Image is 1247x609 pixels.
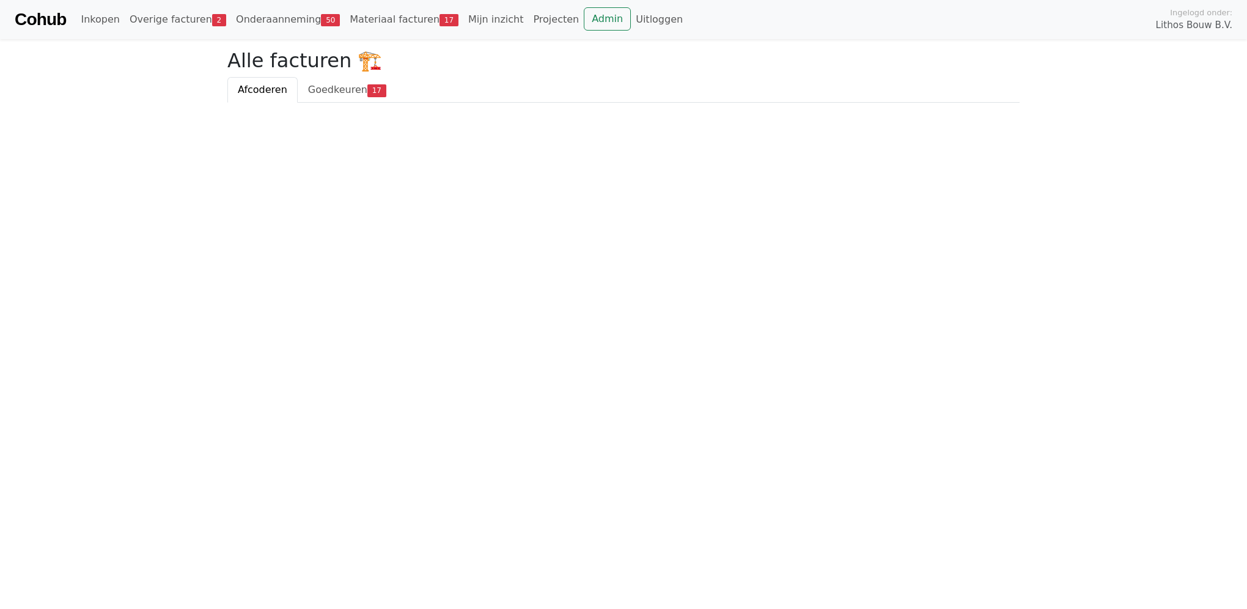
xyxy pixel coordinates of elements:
[298,77,397,103] a: Goedkeuren17
[231,7,345,32] a: Onderaanneming50
[367,84,386,97] span: 17
[463,7,529,32] a: Mijn inzicht
[212,14,226,26] span: 2
[308,84,367,95] span: Goedkeuren
[238,84,287,95] span: Afcoderen
[227,77,298,103] a: Afcoderen
[227,49,1020,72] h2: Alle facturen 🏗️
[528,7,584,32] a: Projecten
[15,5,66,34] a: Cohub
[76,7,124,32] a: Inkopen
[440,14,458,26] span: 17
[321,14,340,26] span: 50
[584,7,631,31] a: Admin
[125,7,231,32] a: Overige facturen2
[1170,7,1232,18] span: Ingelogd onder:
[345,7,463,32] a: Materiaal facturen17
[1156,18,1232,32] span: Lithos Bouw B.V.
[631,7,688,32] a: Uitloggen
